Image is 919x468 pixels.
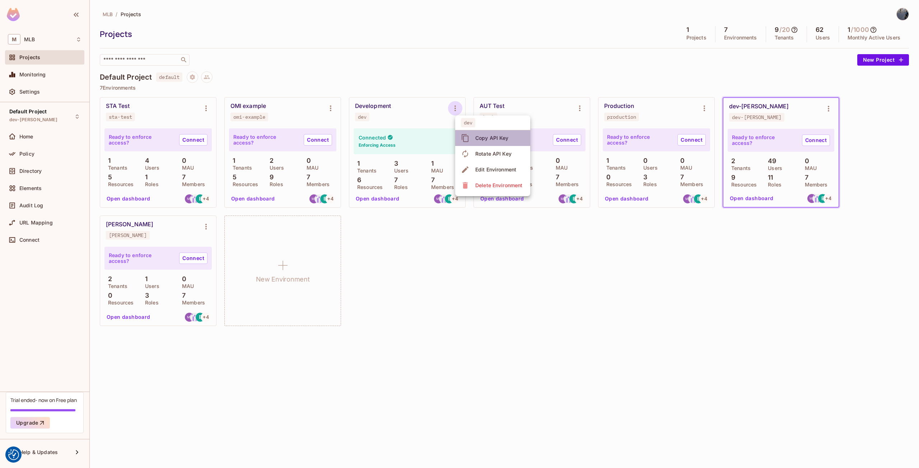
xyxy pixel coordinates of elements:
div: Rotate API Key [475,150,512,157]
span: dev [461,118,475,127]
div: Edit Environment [475,166,516,173]
div: Delete Environment [475,182,522,189]
button: Consent Preferences [8,449,19,460]
img: Revisit consent button [8,449,19,460]
div: Copy API Key [475,134,509,142]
